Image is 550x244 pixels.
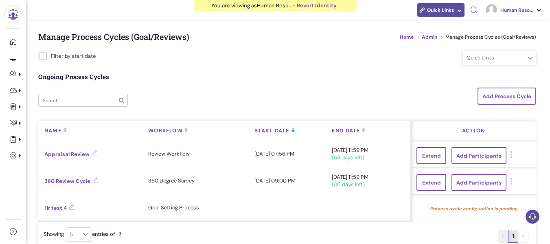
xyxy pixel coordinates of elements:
a: Extend [416,174,446,191]
th: Name: activate to sort column ascending [38,121,142,141]
a: Home [400,34,414,40]
a: Hr test 4 [44,204,75,211]
td: Goal Setting Process [142,194,248,221]
a: Add Participants [451,174,506,191]
td: Review Workflow [142,141,248,167]
th: Start Date: activate to sort column ascending [248,121,326,141]
a: Extend [416,147,446,164]
img: Logo [7,8,19,20]
label: Showing entries of [44,227,115,242]
a: Add Participants [451,147,506,164]
a: Photo Human Reso... [483,3,545,16]
th: WorkFlow: activate to sort column ascending [142,121,248,141]
th: End Date: activate to sort column ascending [326,121,411,141]
td: [DATE] 11:59 PM [326,167,411,194]
td: [DATE] 07:56 PM [248,141,326,167]
span: Quick Links [427,6,454,16]
h3: Ongoing Process Cycles [38,73,109,84]
a: Quick Links [417,3,465,17]
select: Showingentries of [66,227,92,242]
label: WorkFlow [148,127,183,134]
span: (30 days left) [332,181,405,188]
td: [DATE] 09:00 PM [248,167,326,194]
span: (59 days left) [332,154,405,161]
span: Human Reso... [500,6,533,14]
a: Admin [422,34,437,40]
h1: Manage Process Cycles (Goal/Reviews) [38,19,536,51]
label: Filter by start date [51,53,96,60]
a: 1 [508,230,518,243]
a: 360 Review Cycle [44,178,99,185]
a: Quick Links [463,51,536,65]
span: Process cycle configuration is pending [430,205,517,212]
a: Add Process Cycle [478,88,536,105]
input: Search [39,94,123,106]
label: Action [462,127,485,134]
th: Action [410,121,537,141]
li: Manage Process Cycles (Goal/Reviews) [438,33,536,41]
td: 360 Degree Survey [142,167,248,194]
label: End Date [332,127,361,134]
label: Name [44,127,62,134]
img: Engage [526,210,539,224]
span: Human Reso... [257,2,292,9]
a: Appraisal Review [44,151,98,158]
td: [DATE] 11:59 PM [326,141,411,167]
label: Start Date [254,127,290,134]
img: Photo [486,4,497,15]
a: Revert Identity [295,2,339,10]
